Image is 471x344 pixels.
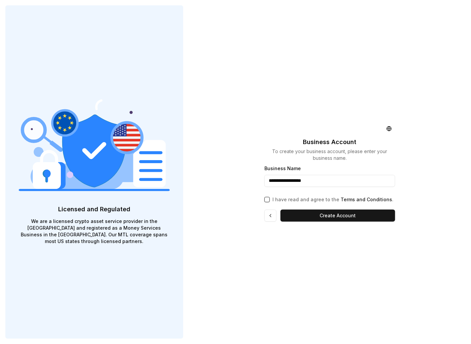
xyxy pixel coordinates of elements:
button: Create Account [280,210,395,222]
p: We are a licensed crypto asset service provider in the [GEOGRAPHIC_DATA] and registered as a Mone... [19,218,170,245]
a: Terms and Conditions [341,197,392,202]
label: Business Name [264,165,301,171]
p: Business Account [303,137,356,147]
p: Licensed and Regulated [19,205,170,214]
p: To create your business account, please enter your business name. [264,148,395,161]
p: I have read and agree to the . [272,196,393,203]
